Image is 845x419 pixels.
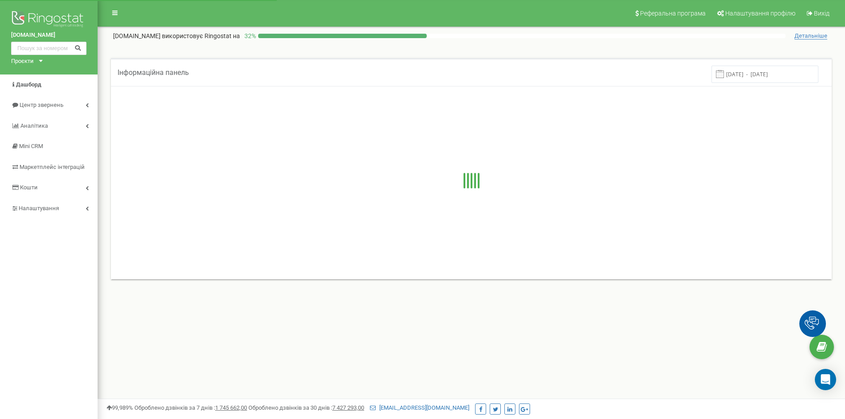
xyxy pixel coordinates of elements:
[725,10,795,17] span: Налаштування профілю
[814,10,829,17] span: Вихід
[20,164,85,170] span: Маркетплейс інтеграцій
[332,404,364,411] u: 7 427 293,00
[19,205,59,211] span: Налаштування
[16,81,41,88] span: Дашборд
[20,102,63,108] span: Центр звернень
[248,404,364,411] span: Оброблено дзвінків за 30 днів :
[106,404,133,411] span: 99,989%
[20,122,48,129] span: Аналiтика
[134,404,247,411] span: Оброблено дзвінків за 7 днів :
[11,9,86,31] img: Ringostat logo
[11,42,86,55] input: Пошук за номером
[215,404,247,411] u: 1 745 662,00
[113,31,240,40] p: [DOMAIN_NAME]
[20,184,38,191] span: Кошти
[815,369,836,390] div: Open Intercom Messenger
[640,10,706,17] span: Реферальна програма
[240,31,258,40] p: 32 %
[794,32,827,39] span: Детальніше
[370,404,469,411] a: [EMAIL_ADDRESS][DOMAIN_NAME]
[11,57,34,66] div: Проєкти
[19,143,43,149] span: Mini CRM
[162,32,240,39] span: використовує Ringostat на
[11,31,86,39] a: [DOMAIN_NAME]
[118,68,189,77] span: Інформаційна панель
